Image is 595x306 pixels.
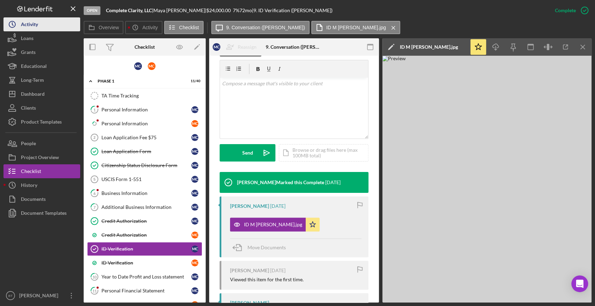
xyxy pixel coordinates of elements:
div: Personal Financial Statement [101,288,191,293]
a: Documents [3,192,80,206]
tspan: 7 [93,205,96,209]
div: TA Time Tracking [101,93,202,99]
div: [PERSON_NAME] [230,203,269,209]
button: Grants [3,45,80,59]
div: 7 % [233,8,239,13]
div: Loan Application Fee $75 [101,135,191,140]
div: | 9. ID Verification ([PERSON_NAME]) [252,8,333,13]
button: Send [220,144,275,162]
div: Open [84,6,100,15]
a: Credit AuthorizationMC [87,228,202,242]
div: Maya [PERSON_NAME] | [153,8,206,13]
div: $24,000.00 [206,8,233,13]
button: Complete [548,3,592,17]
div: Long-Term [21,73,44,89]
a: Dashboard [3,87,80,101]
button: Clients [3,101,80,115]
button: ID M [PERSON_NAME].jpg [311,21,400,34]
tspan: 2 [93,135,96,140]
time: 2025-08-02 19:56 [325,180,341,185]
div: | [106,8,153,13]
button: Activity [3,17,80,31]
div: M C [191,204,198,211]
div: 11 / 40 [188,79,200,83]
button: 9. Conversation ([PERSON_NAME]) [211,21,310,34]
div: Personal Information [101,107,191,112]
button: Long-Term [3,73,80,87]
tspan: 5 [93,177,96,181]
button: Document Templates [3,206,80,220]
a: 11Personal Financial StatementMC [87,284,202,298]
img: Preview [382,56,592,303]
div: Send [242,144,253,162]
div: M C [191,273,198,280]
label: 9. Conversation ([PERSON_NAME]) [226,25,305,30]
button: Checklist [3,164,80,178]
label: Checklist [179,25,199,30]
div: People [21,136,36,152]
button: Move Documents [230,239,293,256]
div: Complete [555,3,576,17]
div: Additional Business Information [101,204,191,210]
div: Credit Authorization [101,232,191,238]
button: ID M [PERSON_NAME].jpg [230,218,320,232]
label: ID M [PERSON_NAME].jpg [326,25,386,30]
button: Loans [3,31,80,45]
label: Overview [99,25,119,30]
div: Open Intercom Messenger [571,275,588,292]
button: Activity [125,21,162,34]
span: Move Documents [247,244,286,250]
button: People [3,136,80,150]
div: ID M [PERSON_NAME].jpg [244,222,302,227]
div: Credit Authorization [101,218,191,224]
div: M C [191,287,198,294]
button: Project Overview [3,150,80,164]
div: Clients [21,101,36,117]
a: 2Loan Application Fee $75MC [87,131,202,144]
button: BT[PERSON_NAME] [3,289,80,303]
div: Product Templates [21,115,62,131]
div: M C [191,259,198,266]
div: ID M [PERSON_NAME].jpg [400,44,458,50]
div: USCIS Form 1-551 [101,176,191,182]
div: Educational [21,59,47,75]
div: Personal Information [101,121,191,126]
div: [PERSON_NAME] Marked this Complete [237,180,324,185]
div: M C [148,62,155,70]
tspan: 6 [93,191,96,195]
div: M C [191,120,198,127]
div: Grants [21,45,36,61]
a: ID VerificationMC [87,256,202,270]
tspan: 11 [92,288,97,293]
a: Product Templates [3,115,80,129]
div: M C [213,43,220,51]
div: M C [191,218,198,225]
a: Personal InformationMC [87,117,202,131]
div: 9. Conversation ([PERSON_NAME]) [266,44,322,50]
a: 10Year to Date Profit and Loss statementMC [87,270,202,284]
button: Checklist [164,21,204,34]
div: M C [191,148,198,155]
a: ID VerificationMC [87,242,202,256]
div: Business Information [101,190,191,196]
div: M C [191,162,198,169]
b: Complete Clarity, LLC [106,7,152,13]
div: Reassign [238,40,257,54]
div: Year to Date Profit and Loss statement [101,274,191,280]
div: [PERSON_NAME] [17,289,63,304]
div: ID Verification [101,246,191,252]
a: Citizenship Status Disclosure FormMC [87,158,202,172]
div: [PERSON_NAME] [230,268,269,273]
div: Citizenship Status Disclosure Form [101,163,191,168]
div: M C [191,134,198,141]
div: Loan Application Form [101,149,191,154]
button: Overview [84,21,123,34]
button: Educational [3,59,80,73]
